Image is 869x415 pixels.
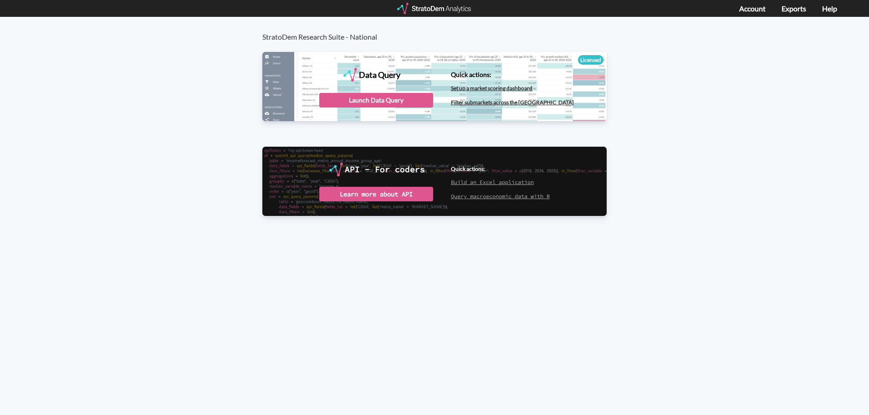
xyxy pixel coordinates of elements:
div: Learn more about API [319,187,433,201]
h4: Quick actions: [451,166,550,172]
a: Query macroeconomic data with R [451,193,550,200]
a: Help [822,4,837,13]
div: API - For coders [345,163,425,176]
a: Exports [782,4,806,13]
a: Set up a market scoring dashboard [451,85,532,92]
a: Account [739,4,766,13]
h3: StratoDem Research Suite - National [262,17,616,41]
div: Launch Data Query [319,93,433,108]
a: Build an Excel application [451,179,534,185]
div: Licensed [578,55,603,65]
div: Data Query [359,68,400,82]
h4: Quick actions: [451,71,574,78]
a: Filter submarkets across the [GEOGRAPHIC_DATA] [451,99,574,106]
